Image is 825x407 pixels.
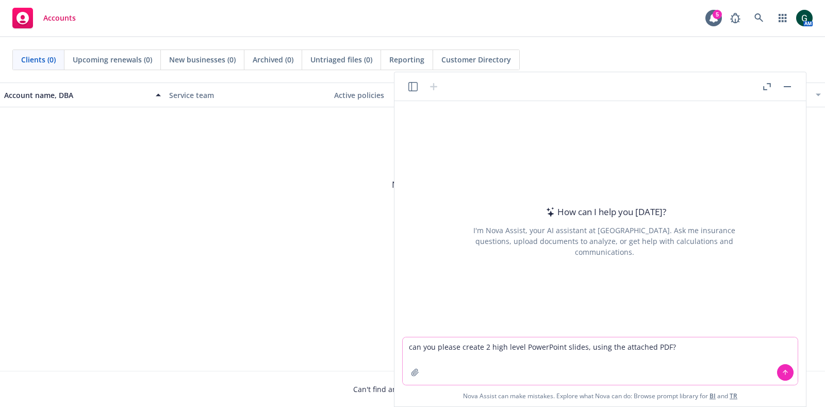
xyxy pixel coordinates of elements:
[310,54,372,65] span: Untriaged files (0)
[169,54,236,65] span: New businesses (0)
[403,337,798,385] textarea: can you please create 2 high level PowerPoint slides, using the attached PDF?
[8,4,80,32] a: Accounts
[169,90,326,101] div: Service team
[709,392,716,400] a: BI
[730,392,737,400] a: TR
[330,83,495,107] button: Active policies
[21,54,56,65] span: Clients (0)
[772,8,793,28] a: Switch app
[43,14,76,22] span: Accounts
[389,54,424,65] span: Reporting
[725,8,746,28] a: Report a Bug
[165,83,330,107] button: Service team
[463,385,737,406] span: Nova Assist can make mistakes. Explore what Nova can do: Browse prompt library for and
[253,54,293,65] span: Archived (0)
[353,384,472,395] span: Can't find an account?
[749,8,769,28] a: Search
[713,10,722,19] div: 5
[73,54,152,65] span: Upcoming renewals (0)
[334,90,491,101] div: Active policies
[441,54,511,65] span: Customer Directory
[543,205,666,219] div: How can I help you [DATE]?
[796,10,813,26] img: photo
[4,90,150,101] div: Account name, DBA
[459,225,749,257] div: I'm Nova Assist, your AI assistant at [GEOGRAPHIC_DATA]. Ask me insurance questions, upload docum...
